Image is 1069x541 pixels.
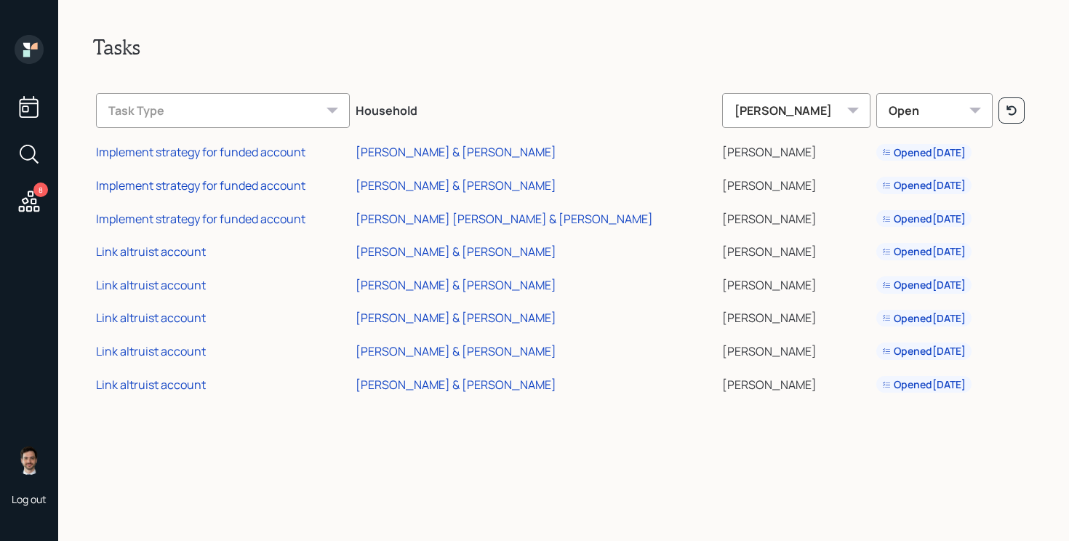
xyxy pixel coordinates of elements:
td: [PERSON_NAME] [719,300,873,333]
td: [PERSON_NAME] [719,332,873,366]
div: Opened [DATE] [882,278,966,292]
div: [PERSON_NAME] & [PERSON_NAME] [356,310,556,326]
td: [PERSON_NAME] [719,167,873,200]
div: Implement strategy for funded account [96,211,305,227]
div: Implement strategy for funded account [96,144,305,160]
th: Household [353,83,718,134]
div: [PERSON_NAME] & [PERSON_NAME] [356,277,556,293]
div: Link altruist account [96,343,206,359]
div: [PERSON_NAME] & [PERSON_NAME] [356,144,556,160]
td: [PERSON_NAME] [719,134,873,167]
td: [PERSON_NAME] [719,200,873,233]
div: Link altruist account [96,310,206,326]
div: Opened [DATE] [882,212,966,226]
div: [PERSON_NAME] & [PERSON_NAME] [356,177,556,193]
div: Opened [DATE] [882,344,966,358]
div: [PERSON_NAME] & [PERSON_NAME] [356,343,556,359]
div: Opened [DATE] [882,145,966,160]
td: [PERSON_NAME] [719,266,873,300]
div: [PERSON_NAME] [PERSON_NAME] & [PERSON_NAME] [356,211,653,227]
div: Opened [DATE] [882,178,966,193]
div: Link altruist account [96,244,206,260]
div: Opened [DATE] [882,311,966,326]
div: Open [876,93,993,128]
div: Opened [DATE] [882,244,966,259]
td: [PERSON_NAME] [719,366,873,399]
div: Implement strategy for funded account [96,177,305,193]
h2: Tasks [93,35,1034,60]
td: [PERSON_NAME] [719,233,873,266]
div: [PERSON_NAME] [722,93,870,128]
div: 8 [33,183,48,197]
div: [PERSON_NAME] & [PERSON_NAME] [356,377,556,393]
div: Log out [12,492,47,506]
div: Task Type [96,93,350,128]
div: Link altruist account [96,277,206,293]
div: Link altruist account [96,377,206,393]
img: jonah-coleman-headshot.png [15,446,44,475]
div: [PERSON_NAME] & [PERSON_NAME] [356,244,556,260]
div: Opened [DATE] [882,377,966,392]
